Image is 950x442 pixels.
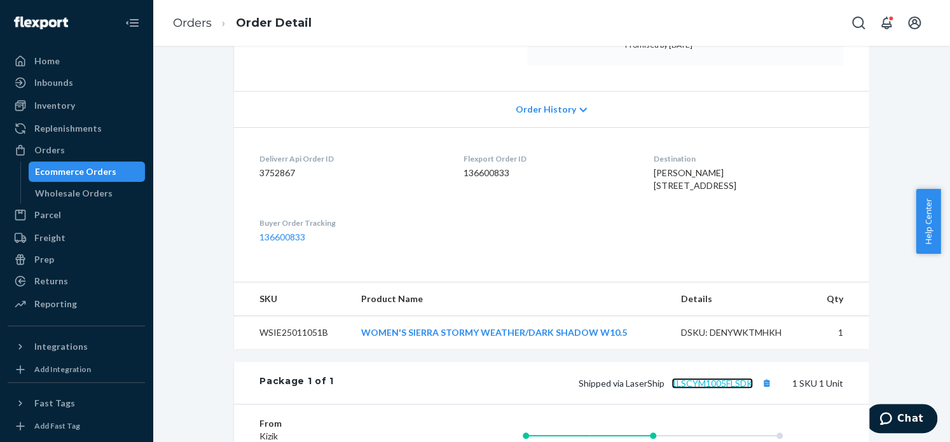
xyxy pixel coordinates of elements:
div: Integrations [34,340,88,353]
div: Returns [34,275,68,287]
dt: Flexport Order ID [463,153,633,164]
button: Close Navigation [120,10,145,36]
dt: Buyer Order Tracking [259,218,443,228]
a: Inventory [8,95,145,116]
div: Package 1 of 1 [259,375,334,391]
a: Parcel [8,205,145,225]
button: Help Center [916,189,940,254]
dt: Deliverr Api Order ID [259,153,443,164]
th: Details [671,282,811,316]
img: Flexport logo [14,17,68,29]
a: Orders [173,16,212,30]
dt: From [259,417,411,430]
div: Inbounds [34,76,73,89]
div: Orders [34,144,65,156]
td: WSIE25011051B [234,316,350,350]
button: Open notifications [874,10,899,36]
div: Reporting [34,298,77,310]
span: [PERSON_NAME] [STREET_ADDRESS] [654,167,736,191]
a: WOMEN'S SIERRA STORMY WEATHER/DARK SHADOW W10.5 [361,327,626,338]
button: Integrations [8,336,145,357]
dd: 3752867 [259,167,443,179]
button: Open account menu [902,10,927,36]
a: Add Integration [8,362,145,377]
div: Home [34,55,60,67]
dd: 136600833 [463,167,633,179]
a: Returns [8,271,145,291]
th: Qty [810,282,869,316]
div: DSKU: DENYWKTMHKH [681,326,801,339]
ol: breadcrumbs [163,4,322,42]
a: Prep [8,249,145,270]
th: SKU [234,282,350,316]
th: Product Name [350,282,670,316]
div: Freight [34,231,65,244]
div: 1 SKU 1 Unit [334,375,843,391]
a: 136600833 [259,231,305,242]
div: Fast Tags [34,397,75,410]
a: Order Detail [236,16,312,30]
div: Wholesale Orders [35,187,113,200]
span: Order History [516,103,576,116]
div: Replenishments [34,122,102,135]
div: Ecommerce Orders [35,165,116,178]
a: 1LSCYM1005FLSDK [671,378,753,389]
dt: Destination [654,153,843,164]
a: Freight [8,228,145,248]
button: Open Search Box [846,10,871,36]
div: Prep [34,253,54,266]
a: Home [8,51,145,71]
a: Ecommerce Orders [29,162,146,182]
td: 1 [810,316,869,350]
a: Orders [8,140,145,160]
span: Shipped via LaserShip [579,378,774,389]
iframe: Opens a widget where you can chat to one of our agents [869,404,937,436]
div: Inventory [34,99,75,112]
a: Add Fast Tag [8,418,145,434]
a: Replenishments [8,118,145,139]
a: Inbounds [8,73,145,93]
div: Parcel [34,209,61,221]
a: Reporting [8,294,145,314]
div: Add Fast Tag [34,420,80,431]
a: Wholesale Orders [29,183,146,204]
button: Copy tracking number [758,375,774,391]
button: Fast Tags [8,393,145,413]
div: Add Integration [34,364,91,375]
